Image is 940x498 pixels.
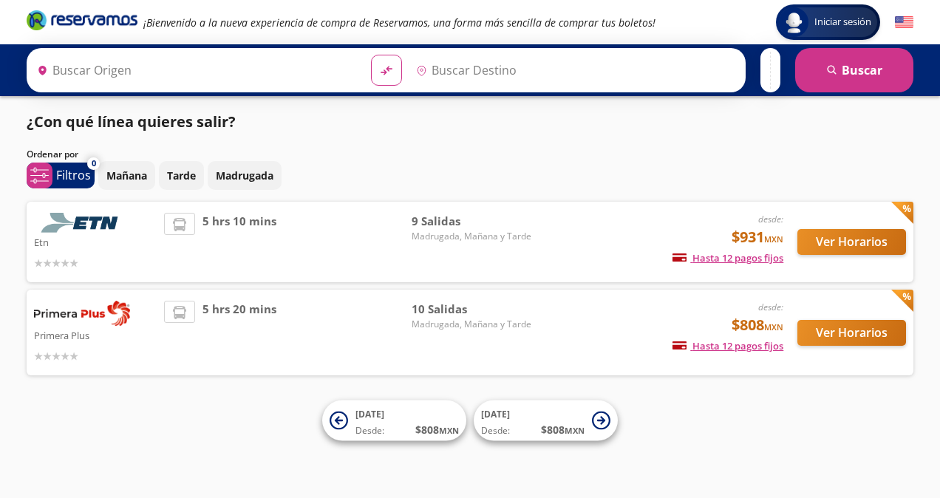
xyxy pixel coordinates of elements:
button: Ver Horarios [797,320,906,346]
p: Primera Plus [34,326,157,344]
p: Mañana [106,168,147,183]
input: Buscar Destino [410,52,738,89]
span: $931 [732,226,783,248]
button: 0Filtros [27,163,95,188]
small: MXN [764,233,783,245]
span: Madrugada, Mañana y Tarde [412,230,531,243]
button: [DATE]Desde:$808MXN [322,400,466,441]
em: ¡Bienvenido a la nueva experiencia de compra de Reservamos, una forma más sencilla de comprar tus... [143,16,655,30]
button: Mañana [98,161,155,190]
i: Brand Logo [27,9,137,31]
span: Iniciar sesión [808,15,877,30]
span: $ 808 [415,422,459,437]
input: Buscar Origen [31,52,359,89]
em: desde: [758,213,783,225]
span: 9 Salidas [412,213,531,230]
small: MXN [565,425,585,436]
button: Tarde [159,161,204,190]
small: MXN [439,425,459,436]
p: Tarde [167,168,196,183]
a: Brand Logo [27,9,137,35]
button: [DATE]Desde:$808MXN [474,400,618,441]
p: ¿Con qué línea quieres salir? [27,111,236,133]
em: desde: [758,301,783,313]
span: 0 [92,157,96,170]
span: Hasta 12 pagos fijos [672,251,783,265]
span: 5 hrs 20 mins [202,301,276,364]
p: Filtros [56,166,91,184]
small: MXN [764,321,783,332]
button: Madrugada [208,161,282,190]
span: 5 hrs 10 mins [202,213,276,271]
span: Desde: [481,424,510,437]
button: Ver Horarios [797,229,906,255]
p: Ordenar por [27,148,78,161]
span: $ 808 [541,422,585,437]
button: English [895,13,913,32]
button: Buscar [795,48,913,92]
span: $808 [732,314,783,336]
span: 10 Salidas [412,301,531,318]
img: Primera Plus [34,301,130,326]
span: [DATE] [481,408,510,420]
span: Hasta 12 pagos fijos [672,339,783,352]
span: Desde: [355,424,384,437]
img: Etn [34,213,130,233]
span: [DATE] [355,408,384,420]
p: Etn [34,233,157,250]
p: Madrugada [216,168,273,183]
span: Madrugada, Mañana y Tarde [412,318,531,331]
